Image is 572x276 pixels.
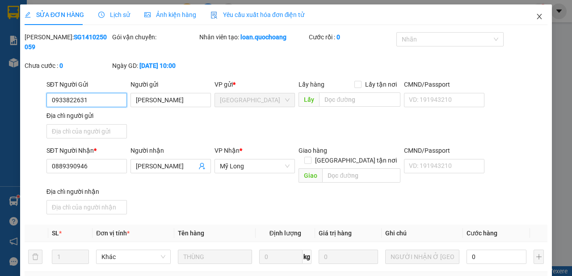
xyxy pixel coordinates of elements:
input: Dọc đường [322,168,400,183]
div: [PERSON_NAME] [105,8,177,28]
div: SĐT Người Nhận [46,146,127,155]
div: Người gửi [130,79,211,89]
div: 0972258551 [105,38,177,51]
span: Giao hàng [299,147,327,154]
div: CMND/Passport [404,79,484,89]
span: Sài Gòn [220,93,290,107]
input: VD: Bàn, Ghế [178,250,252,264]
button: plus [534,250,544,264]
span: Giá trị hàng [319,230,352,237]
span: user-add [198,163,206,170]
span: picture [144,12,151,18]
input: Địa chỉ của người gửi [46,124,127,138]
span: close [536,13,543,20]
div: Ngày GD: [112,61,198,71]
input: Dọc đường [319,92,400,107]
div: CMND/Passport [404,146,484,155]
span: VP Nhận [214,147,240,154]
div: Người nhận [130,146,211,155]
span: Nhận: [105,8,126,17]
span: Lịch sử [98,11,130,18]
span: Tên hàng [178,230,204,237]
div: Địa chỉ người gửi [46,111,127,121]
div: Mỹ Long [8,8,98,18]
div: Gói vận chuyển: [112,32,198,42]
span: [GEOGRAPHIC_DATA] tận nơi [311,155,400,165]
div: Cước rồi : [309,32,395,42]
input: Địa chỉ của người nhận [46,200,127,214]
div: Nhân viên tạo: [199,32,307,42]
span: clock-circle [98,12,105,18]
b: loan.quochoang [240,33,286,41]
span: Yêu cầu xuất hóa đơn điện tử [210,11,305,18]
div: SĐT Người Gửi [46,79,127,89]
span: Khác [101,250,165,263]
div: [PERSON_NAME]: [25,32,110,52]
span: Lấy [299,92,319,107]
div: 0778474923 [8,29,98,42]
input: Ghi Chú [385,250,459,264]
b: [DATE] 10:00 [139,62,176,69]
th: Ghi chú [382,225,463,242]
span: Mỹ Long [220,159,290,173]
div: ẤP 2 [GEOGRAPHIC_DATA] [8,42,98,63]
span: kg [303,250,311,264]
div: Chưa cước : [25,61,110,71]
span: Lấy tận nơi [362,79,400,89]
b: 0 [336,33,340,41]
b: 0 [59,62,63,69]
span: Giao [299,168,322,183]
span: SL [52,230,59,237]
div: [PERSON_NAME] [8,18,98,29]
button: delete [28,250,42,264]
span: Gửi: [8,8,21,18]
input: 0 [319,250,378,264]
div: [PERSON_NAME] [105,28,177,38]
span: Ảnh kiện hàng [144,11,196,18]
img: icon [210,12,218,19]
div: Địa chỉ người nhận [46,187,127,197]
span: Đơn vị tính [96,230,130,237]
span: Định lượng [269,230,301,237]
span: SỬA ĐƠN HÀNG [25,11,84,18]
button: Close [527,4,552,29]
span: edit [25,12,31,18]
div: VP gửi [214,79,295,89]
span: Lấy hàng [299,81,324,88]
span: Cước hàng [467,230,497,237]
